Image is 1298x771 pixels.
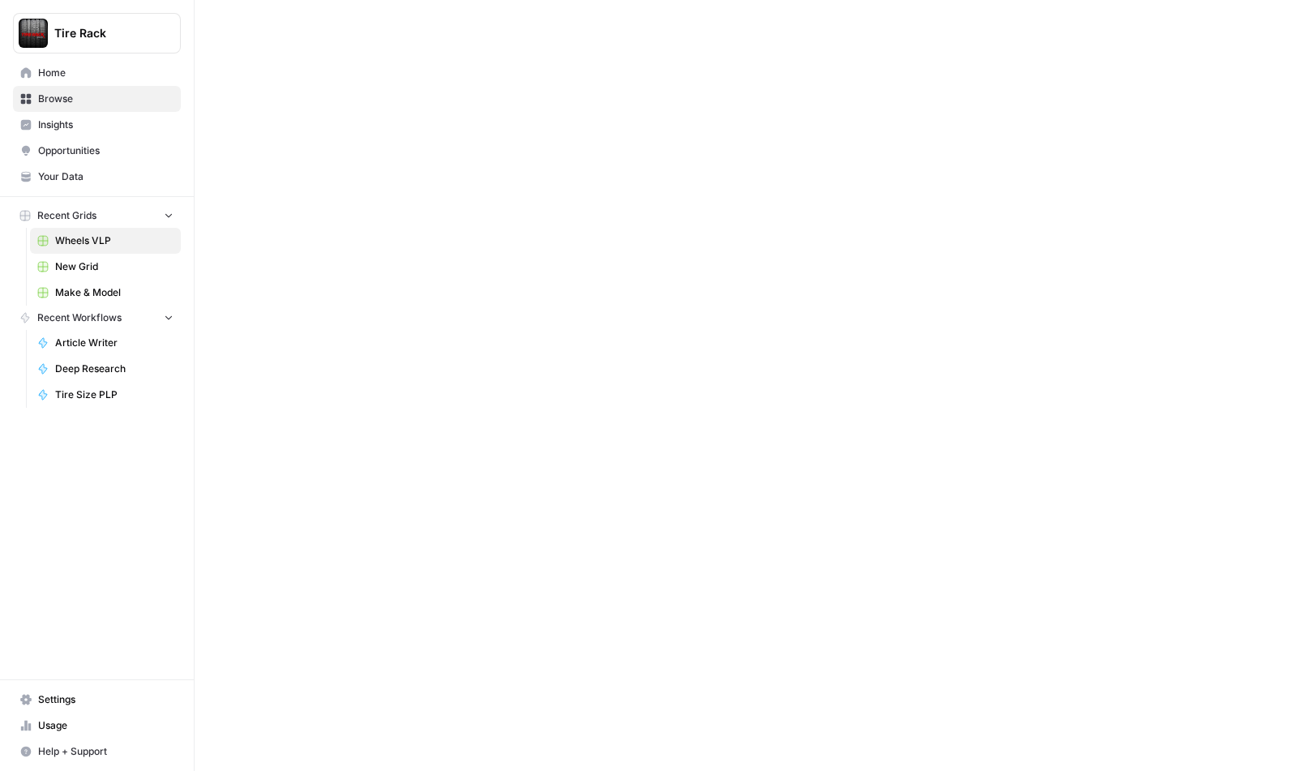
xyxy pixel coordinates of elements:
[13,713,181,739] a: Usage
[30,330,181,356] a: Article Writer
[30,254,181,280] a: New Grid
[38,169,173,184] span: Your Data
[55,259,173,274] span: New Grid
[30,280,181,306] a: Make & Model
[19,19,48,48] img: Tire Rack Logo
[38,92,173,106] span: Browse
[13,112,181,138] a: Insights
[38,118,173,132] span: Insights
[37,311,122,325] span: Recent Workflows
[37,208,96,223] span: Recent Grids
[55,285,173,300] span: Make & Model
[38,718,173,733] span: Usage
[13,164,181,190] a: Your Data
[55,233,173,248] span: Wheels VLP
[38,692,173,707] span: Settings
[38,66,173,80] span: Home
[38,744,173,759] span: Help + Support
[55,362,173,376] span: Deep Research
[13,138,181,164] a: Opportunities
[13,739,181,765] button: Help + Support
[55,388,173,402] span: Tire Size PLP
[13,687,181,713] a: Settings
[30,356,181,382] a: Deep Research
[55,336,173,350] span: Article Writer
[13,203,181,228] button: Recent Grids
[30,382,181,408] a: Tire Size PLP
[13,13,181,54] button: Workspace: Tire Rack
[13,60,181,86] a: Home
[13,86,181,112] a: Browse
[38,143,173,158] span: Opportunities
[54,25,152,41] span: Tire Rack
[13,306,181,330] button: Recent Workflows
[30,228,181,254] a: Wheels VLP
